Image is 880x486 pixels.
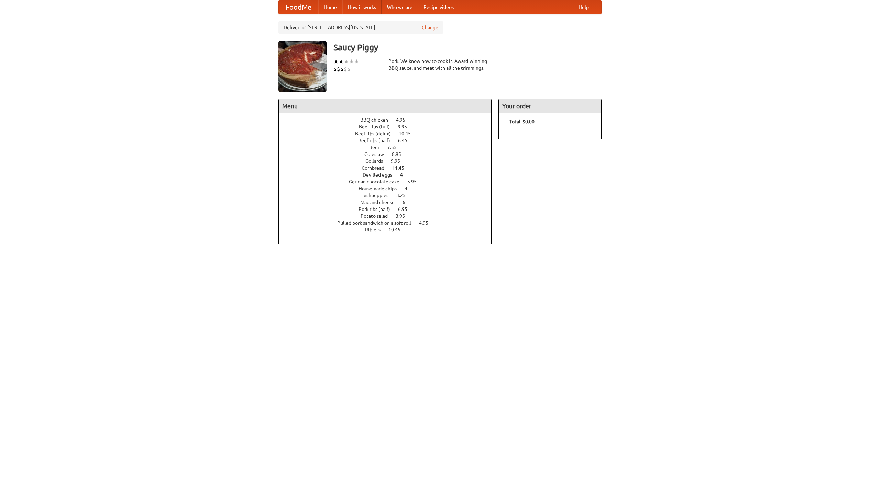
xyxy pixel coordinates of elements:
a: Who we are [382,0,418,14]
span: 6.95 [398,206,414,212]
span: 6 [403,200,412,205]
h4: Menu [279,99,491,113]
li: ★ [333,58,339,65]
span: 8.95 [392,151,408,157]
a: Pulled pork sandwich on a soft roll 4.95 [337,220,441,226]
span: 6.45 [398,138,414,143]
span: 4 [405,186,414,191]
span: Beef ribs (half) [358,138,397,143]
span: 5.95 [407,179,423,184]
span: Devilled eggs [363,172,399,178]
a: Change [422,24,438,31]
div: Pork. We know how to cook it. Award-winning BBQ sauce, and meat with all the trimmings. [388,58,492,71]
span: Coleslaw [364,151,391,157]
span: 4.95 [396,117,412,123]
a: Beef ribs (full) 9.95 [359,124,420,129]
div: Deliver to: [STREET_ADDRESS][US_STATE] [278,21,443,34]
a: Potato salad 3.95 [361,213,418,219]
li: ★ [344,58,349,65]
a: German chocolate cake 5.95 [349,179,429,184]
span: Beef ribs (delux) [355,131,398,136]
span: Potato salad [361,213,395,219]
a: How it works [342,0,382,14]
span: Pork ribs (half) [359,206,397,212]
span: 10.45 [399,131,418,136]
li: $ [337,65,340,73]
span: Cornbread [362,165,391,171]
a: Beef ribs (half) 6.45 [358,138,420,143]
a: Cornbread 11.45 [362,165,417,171]
span: BBQ chicken [360,117,395,123]
span: Beer [369,145,386,150]
span: Riblets [365,227,387,233]
li: ★ [339,58,344,65]
span: 9.95 [398,124,414,129]
span: Housemade chips [359,186,404,191]
li: $ [340,65,344,73]
span: 4 [400,172,410,178]
img: angular.jpg [278,41,327,92]
a: Pork ribs (half) 6.95 [359,206,420,212]
span: 11.45 [392,165,411,171]
li: $ [344,65,347,73]
a: Home [318,0,342,14]
a: BBQ chicken 4.95 [360,117,418,123]
a: Riblets 10.45 [365,227,413,233]
span: 3.25 [396,193,412,198]
span: German chocolate cake [349,179,406,184]
li: $ [347,65,351,73]
li: ★ [349,58,354,65]
span: 4.95 [419,220,435,226]
a: Housemade chips 4 [359,186,420,191]
a: Recipe videos [418,0,459,14]
a: Help [573,0,594,14]
a: Mac and cheese 6 [360,200,418,205]
span: Collards [365,158,390,164]
a: Devilled eggs 4 [363,172,416,178]
span: 3.95 [396,213,412,219]
span: Beef ribs (full) [359,124,397,129]
span: Hushpuppies [360,193,395,198]
span: 10.45 [388,227,407,233]
a: Coleslaw 8.95 [364,151,414,157]
li: ★ [354,58,359,65]
a: Collards 9.95 [365,158,413,164]
span: Pulled pork sandwich on a soft roll [337,220,418,226]
a: Hushpuppies 3.25 [360,193,418,198]
h4: Your order [499,99,601,113]
a: Beef ribs (delux) 10.45 [355,131,423,136]
span: 9.95 [391,158,407,164]
h3: Saucy Piggy [333,41,602,54]
span: Mac and cheese [360,200,401,205]
span: 7.55 [387,145,404,150]
a: Beer 7.55 [369,145,409,150]
li: $ [333,65,337,73]
a: FoodMe [279,0,318,14]
b: Total: $0.00 [509,119,535,124]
